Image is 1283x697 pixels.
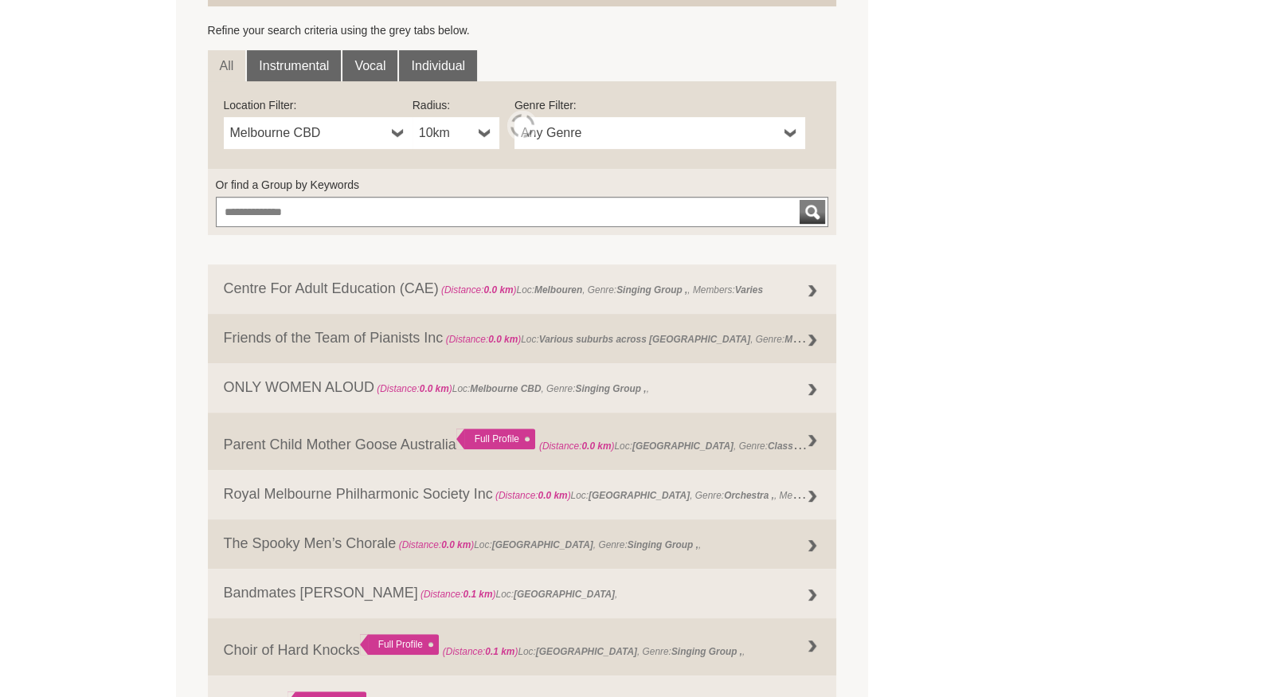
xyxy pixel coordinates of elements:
span: Loc: , [418,589,618,600]
span: (Distance: ) [420,589,496,600]
label: Location Filter: [224,97,413,113]
strong: Class Workshop , [768,437,847,452]
a: The Spooky Men’s Chorale (Distance:0.0 km)Loc:[GEOGRAPHIC_DATA], Genre:Singing Group ,, [208,519,837,569]
label: Or find a Group by Keywords [216,177,829,193]
span: Any Genre [521,123,778,143]
span: (Distance: ) [399,539,475,550]
span: Loc: , Genre: , [539,437,850,452]
a: Parent Child Mother Goose Australia Full Profile (Distance:0.0 km)Loc:[GEOGRAPHIC_DATA], Genre:Cl... [208,413,837,470]
strong: [GEOGRAPHIC_DATA] [632,441,733,452]
span: Loc: , Genre: , [374,383,649,394]
span: (Distance: ) [377,383,452,394]
span: Loc: , Genre: , [396,539,701,550]
strong: 0.0 km [581,441,611,452]
span: Loc: , Genre: , [443,646,745,657]
strong: 0.0 km [441,539,471,550]
strong: Singing Group , [575,383,646,394]
p: Refine your search criteria using the grey tabs below. [208,22,837,38]
strong: [GEOGRAPHIC_DATA] [536,646,637,657]
a: Centre For Adult Education (CAE) (Distance:0.0 km)Loc:Melbouren, Genre:Singing Group ,, Members:V... [208,264,837,314]
span: (Distance: ) [443,646,518,657]
strong: Music Session (regular) , [784,330,897,346]
a: Vocal [342,50,397,82]
span: Loc: , Genre: , Members: [493,486,837,502]
a: Choir of Hard Knocks Full Profile (Distance:0.1 km)Loc:[GEOGRAPHIC_DATA], Genre:Singing Group ,, [208,618,837,675]
a: Friends of the Team of Pianists Inc (Distance:0.0 km)Loc:Various suburbs across [GEOGRAPHIC_DATA]... [208,314,837,363]
strong: 0.1 km [463,589,492,600]
span: (Distance: ) [539,441,615,452]
strong: Singing Group , [628,539,698,550]
span: 10km [419,123,472,143]
span: (Distance: ) [495,490,571,501]
strong: [GEOGRAPHIC_DATA] [514,589,615,600]
strong: 0.0 km [488,334,518,345]
strong: Varies [735,284,763,296]
a: All [208,50,246,82]
a: Melbourne CBD [224,117,413,149]
label: Genre Filter: [514,97,805,113]
strong: Singing Group , [616,284,687,296]
a: Bandmates [PERSON_NAME] (Distance:0.1 km)Loc:[GEOGRAPHIC_DATA], [208,569,837,618]
a: ONLY WOMEN ALOUD (Distance:0.0 km)Loc:Melbourne CBD, Genre:Singing Group ,, [208,363,837,413]
strong: [GEOGRAPHIC_DATA] [589,490,690,501]
strong: 0.1 km [485,646,514,657]
strong: Melbourne CBD [470,383,541,394]
strong: [GEOGRAPHIC_DATA] [492,539,593,550]
a: 10km [413,117,499,149]
strong: Orchestra , [724,490,774,501]
span: Melbourne CBD [230,123,385,143]
a: Individual [399,50,477,82]
a: Any Genre [514,117,805,149]
strong: Various suburbs across [GEOGRAPHIC_DATA] [539,334,750,345]
strong: 0.0 km [538,490,568,501]
strong: 0.0 km [483,284,513,296]
a: Royal Melbourne Philharmonic Society Inc (Distance:0.0 km)Loc:[GEOGRAPHIC_DATA], Genre:Orchestra ... [208,470,837,519]
span: (Distance: ) [441,284,517,296]
div: Full Profile [360,634,439,655]
div: Full Profile [456,429,535,449]
span: Loc: , Genre: , Members: [439,284,763,296]
strong: Melbouren [534,284,582,296]
label: Radius: [413,97,499,113]
strong: Singing Group , [671,646,742,657]
a: Instrumental [247,50,341,82]
strong: 160 [821,490,837,501]
strong: 0.0 km [420,383,449,394]
span: (Distance: ) [446,334,522,345]
span: Loc: , Genre: , [443,330,899,346]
